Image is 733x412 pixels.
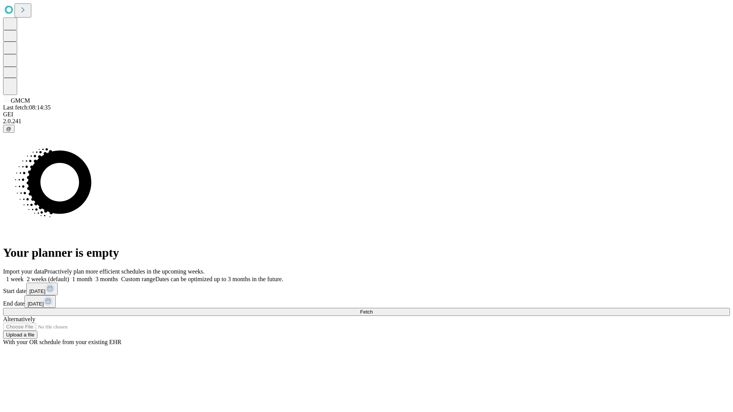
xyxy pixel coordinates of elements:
[3,268,44,275] span: Import your data
[3,295,730,308] div: End date
[27,301,44,307] span: [DATE]
[24,295,56,308] button: [DATE]
[72,276,92,282] span: 1 month
[3,308,730,316] button: Fetch
[26,283,58,295] button: [DATE]
[3,246,730,260] h1: Your planner is empty
[3,118,730,125] div: 2.0.241
[3,331,37,339] button: Upload a file
[3,104,51,111] span: Last fetch: 08:14:35
[95,276,118,282] span: 3 months
[3,339,121,345] span: With your OR schedule from your existing EHR
[6,276,24,282] span: 1 week
[3,125,15,133] button: @
[44,268,205,275] span: Proactively plan more efficient schedules in the upcoming weeks.
[6,126,11,132] span: @
[155,276,283,282] span: Dates can be optimized up to 3 months in the future.
[27,276,69,282] span: 2 weeks (default)
[360,309,373,315] span: Fetch
[3,111,730,118] div: GEI
[29,288,45,294] span: [DATE]
[3,283,730,295] div: Start date
[121,276,155,282] span: Custom range
[3,316,35,322] span: Alternatively
[11,97,30,104] span: GMCM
